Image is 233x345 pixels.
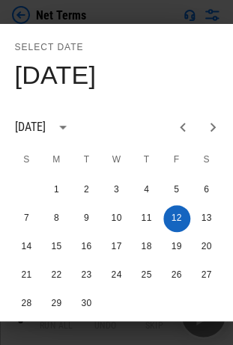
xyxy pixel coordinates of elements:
button: 5 [163,177,190,204]
button: 19 [163,233,190,260]
button: 30 [73,290,100,317]
button: 26 [163,262,190,289]
button: 22 [43,262,70,289]
button: 6 [193,177,220,204]
button: 4 [133,177,160,204]
button: 2 [73,177,100,204]
button: 20 [193,233,220,260]
span: Friday [163,145,190,175]
button: calendar view is open, switch to year view [50,115,76,140]
span: Saturday [193,145,220,175]
button: 9 [73,205,100,232]
span: Tuesday [73,145,100,175]
span: Monday [43,145,70,175]
button: 24 [103,262,130,289]
button: 17 [103,233,130,260]
span: Wednesday [103,145,130,175]
button: 18 [133,233,160,260]
button: 7 [13,205,40,232]
span: Sunday [13,145,40,175]
button: 16 [73,233,100,260]
button: 29 [43,290,70,317]
button: 28 [13,290,40,317]
button: 13 [193,205,220,232]
button: 11 [133,205,160,232]
button: 21 [13,262,40,289]
button: 3 [103,177,130,204]
div: [DATE] [15,118,46,136]
button: 15 [43,233,70,260]
button: 23 [73,262,100,289]
h4: [DATE] [15,60,97,91]
button: 25 [133,262,160,289]
span: Select date [15,36,84,60]
button: 10 [103,205,130,232]
button: 14 [13,233,40,260]
span: Thursday [133,145,160,175]
button: 1 [43,177,70,204]
button: 8 [43,205,70,232]
button: Previous month [168,112,198,142]
button: 12 [163,205,190,232]
button: 27 [193,262,220,289]
button: Next month [198,112,228,142]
